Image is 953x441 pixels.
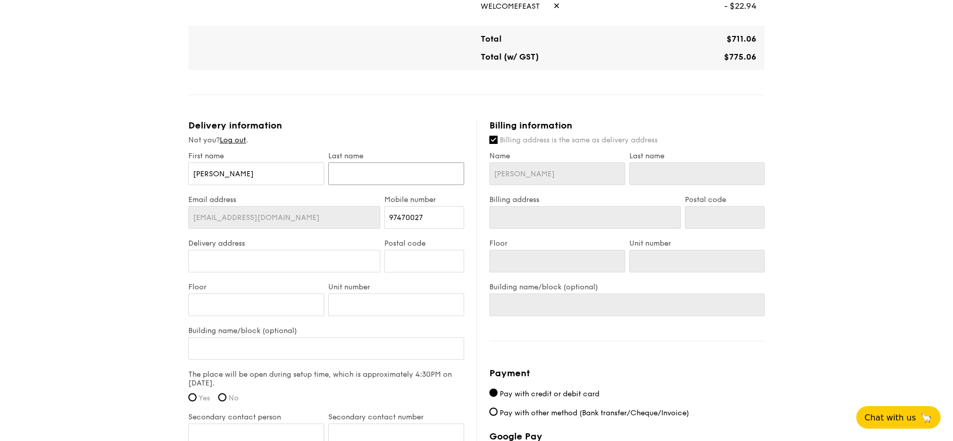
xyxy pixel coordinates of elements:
label: Postal code [685,195,765,204]
input: Yes [188,393,197,401]
label: Mobile number [384,195,464,204]
input: Pay with other method (Bank transfer/Cheque/Invoice) [489,408,498,416]
label: Unit number [629,239,765,248]
span: Pay with credit or debit card [500,390,599,398]
h4: Payment [489,366,765,380]
label: Secondary contact person [188,413,324,421]
label: Postal code [384,239,464,248]
span: Billing address is the same as delivery address [500,136,658,144]
div: Not you? . [188,135,464,145]
label: Unit number [328,283,464,291]
span: Total (w/ GST) [481,52,539,62]
label: Building name/block (optional) [188,326,464,335]
label: Billing address [489,195,681,204]
span: Pay with other method (Bank transfer/Cheque/Invoice) [500,409,689,417]
input: Pay with credit or debit card [489,389,498,397]
label: Delivery address [188,239,380,248]
label: Last name [629,152,765,160]
button: Chat with us🦙 [856,406,941,429]
label: First name [188,152,324,160]
label: The place will be open during setup time, which is approximately 4:30PM on [DATE]. [188,370,464,388]
label: Last name [328,152,464,160]
label: Floor [188,283,324,291]
a: Log out [220,136,246,144]
span: Yes [199,394,210,402]
input: No [218,393,226,401]
span: Billing information [489,120,572,131]
span: $711.06 [727,34,756,44]
span: No [228,394,239,402]
span: Chat with us [864,413,916,422]
span: Delivery information [188,120,282,131]
label: Secondary contact number [328,413,464,421]
span: 🦙 [920,412,932,424]
label: Floor [489,239,625,248]
label: Name [489,152,625,160]
label: Email address [188,195,380,204]
input: Billing address is the same as delivery address [489,136,498,144]
span: $775.06 [724,52,756,62]
span: Total [481,34,502,44]
label: Building name/block (optional) [489,283,765,291]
